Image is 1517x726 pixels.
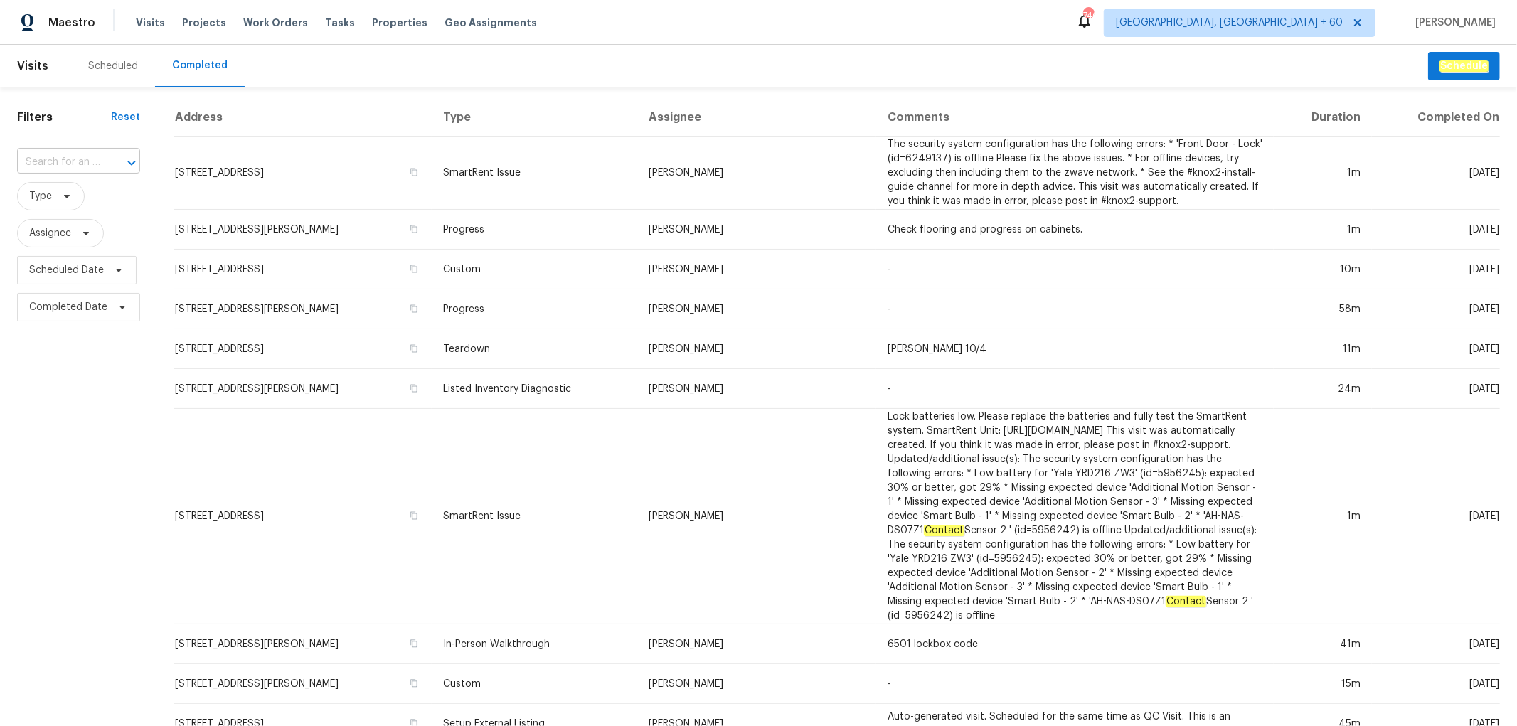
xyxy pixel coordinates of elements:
td: 1m [1274,137,1372,210]
td: 15m [1274,664,1372,704]
span: Type [29,189,52,203]
button: Copy Address [408,166,420,178]
td: - [876,250,1274,289]
button: Copy Address [408,677,420,690]
td: Custom [432,250,637,289]
button: Copy Address [408,262,420,275]
td: [PERSON_NAME] [637,329,876,369]
button: Copy Address [408,509,420,522]
td: [STREET_ADDRESS] [174,329,432,369]
td: 1m [1274,409,1372,624]
span: [PERSON_NAME] [1410,16,1496,30]
span: Scheduled Date [29,263,104,277]
td: Custom [432,664,637,704]
span: Maestro [48,16,95,30]
td: 6501 lockbox code [876,624,1274,664]
td: [DATE] [1372,664,1500,704]
th: Address [174,99,432,137]
div: 746 [1083,9,1093,23]
button: Copy Address [408,637,420,650]
td: [STREET_ADDRESS][PERSON_NAME] [174,664,432,704]
td: 58m [1274,289,1372,329]
button: Copy Address [408,382,420,395]
td: [DATE] [1372,250,1500,289]
h1: Filters [17,110,111,124]
div: Scheduled [88,59,138,73]
td: [PERSON_NAME] 10/4 [876,329,1274,369]
td: [PERSON_NAME] [637,210,876,250]
td: [STREET_ADDRESS] [174,250,432,289]
td: [STREET_ADDRESS][PERSON_NAME] [174,369,432,409]
td: Listed Inventory Diagnostic [432,369,637,409]
td: Progress [432,289,637,329]
td: [DATE] [1372,409,1500,624]
td: [PERSON_NAME] [637,369,876,409]
th: Comments [876,99,1274,137]
button: Open [122,153,142,173]
button: Copy Address [408,342,420,355]
td: [PERSON_NAME] [637,664,876,704]
span: Visits [17,50,48,82]
td: - [876,289,1274,329]
td: [DATE] [1372,210,1500,250]
th: Type [432,99,637,137]
td: [DATE] [1372,329,1500,369]
div: Completed [172,58,228,73]
td: [STREET_ADDRESS][PERSON_NAME] [174,289,432,329]
th: Assignee [637,99,876,137]
input: Search for an address... [17,151,100,174]
td: SmartRent Issue [432,137,637,210]
button: Schedule [1428,52,1500,81]
td: Lock batteries low. Please replace the batteries and fully test the SmartRent system. SmartRent U... [876,409,1274,624]
em: Schedule [1439,60,1489,72]
td: [DATE] [1372,624,1500,664]
span: Completed Date [29,300,107,314]
td: [PERSON_NAME] [637,289,876,329]
th: Completed On [1372,99,1500,137]
td: [PERSON_NAME] [637,137,876,210]
td: [DATE] [1372,289,1500,329]
th: Duration [1274,99,1372,137]
em: Contact [1166,596,1206,607]
td: The security system configuration has the following errors: * 'Front Door - Lock' (id=6249137) is... [876,137,1274,210]
td: [STREET_ADDRESS][PERSON_NAME] [174,624,432,664]
td: 24m [1274,369,1372,409]
td: [PERSON_NAME] [637,624,876,664]
td: [PERSON_NAME] [637,409,876,624]
td: [STREET_ADDRESS] [174,137,432,210]
td: [DATE] [1372,369,1500,409]
td: SmartRent Issue [432,409,637,624]
span: Assignee [29,226,71,240]
button: Copy Address [408,223,420,235]
em: Contact [924,525,964,536]
span: [GEOGRAPHIC_DATA], [GEOGRAPHIC_DATA] + 60 [1116,16,1343,30]
span: Tasks [325,18,355,28]
td: [PERSON_NAME] [637,250,876,289]
span: Projects [182,16,226,30]
div: Reset [111,110,140,124]
td: - [876,664,1274,704]
td: [STREET_ADDRESS][PERSON_NAME] [174,210,432,250]
td: [DATE] [1372,137,1500,210]
span: Properties [372,16,427,30]
td: 1m [1274,210,1372,250]
button: Copy Address [408,302,420,315]
span: Visits [136,16,165,30]
td: Teardown [432,329,637,369]
span: Geo Assignments [445,16,537,30]
td: 41m [1274,624,1372,664]
td: 10m [1274,250,1372,289]
td: Progress [432,210,637,250]
td: Check flooring and progress on cabinets. [876,210,1274,250]
td: - [876,369,1274,409]
td: 11m [1274,329,1372,369]
td: [STREET_ADDRESS] [174,409,432,624]
span: Work Orders [243,16,308,30]
td: In-Person Walkthrough [432,624,637,664]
